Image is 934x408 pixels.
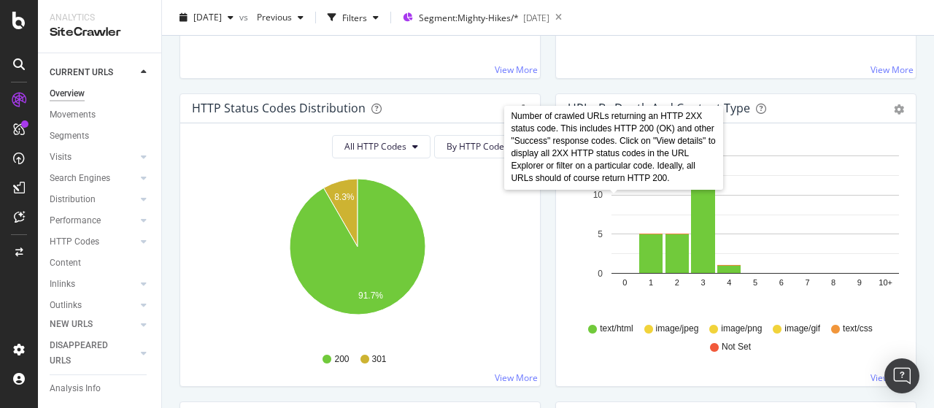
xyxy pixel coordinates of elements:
svg: A chart. [192,170,523,339]
div: DISAPPEARED URLS [50,338,123,369]
a: View More [495,63,538,76]
div: Performance [50,213,101,228]
text: 9 [857,278,862,287]
text: 4 [727,278,731,287]
a: Segments [50,128,151,144]
span: By HTTP Code [447,140,504,153]
a: Outlinks [50,298,136,313]
div: NEW URLS [50,317,93,332]
text: 0 [598,269,603,279]
div: Number of crawled URLs returning an HTTP 2XX status code. This includes HTTP 200 (OK) and other "... [504,106,723,190]
div: Analytics [50,12,150,24]
div: HTTP Codes [50,234,99,250]
a: NEW URLS [50,317,136,332]
div: Movements [50,107,96,123]
button: Segment:Mighty-Hikes/*[DATE] [397,6,549,29]
span: 200 [334,353,349,366]
div: Search Engines [50,171,110,186]
div: Visits [50,150,72,165]
text: 10 [593,190,603,200]
div: Distribution [50,192,96,207]
div: Filters [342,11,367,23]
span: image/gif [784,323,820,335]
span: vs [239,11,251,23]
div: Content [50,255,81,271]
a: HTTP Codes [50,234,136,250]
div: Analysis Info [50,381,101,396]
text: 8 [831,278,835,287]
button: Previous [251,6,309,29]
text: 7 [805,278,809,287]
button: All HTTP Codes [332,135,431,158]
text: 2 [675,278,679,287]
div: Open Intercom Messenger [884,358,919,393]
button: By HTTP Code [434,135,528,158]
div: HTTP Status Codes Distribution [192,101,366,115]
text: 5 [753,278,757,287]
div: Segments [50,128,89,144]
a: Content [50,255,151,271]
span: image/png [721,323,762,335]
text: 8.3% [334,192,355,202]
a: CURRENT URLS [50,65,136,80]
text: 91.7% [358,290,383,301]
text: 3 [700,278,705,287]
span: image/jpeg [656,323,699,335]
a: DISAPPEARED URLS [50,338,136,369]
div: Overview [50,86,85,101]
a: View More [495,372,538,384]
div: Outlinks [50,298,82,313]
button: [DATE] [174,6,239,29]
div: CURRENT URLS [50,65,113,80]
text: 1 [649,278,653,287]
a: Performance [50,213,136,228]
div: URLs by Depth and Content Type [568,101,750,115]
div: SiteCrawler [50,24,150,41]
a: Visits [50,150,136,165]
div: gear [894,104,904,115]
span: 301 [372,353,387,366]
span: Previous [251,11,292,23]
a: Search Engines [50,171,136,186]
text: 5 [598,229,603,239]
a: View More [871,63,914,76]
text: 0 [622,278,627,287]
text: 10+ [879,278,892,287]
a: Overview [50,86,151,101]
a: Analysis Info [50,381,151,396]
span: 2025 Sep. 5th [193,11,222,23]
span: All HTTP Codes [344,140,406,153]
a: Distribution [50,192,136,207]
span: text/css [843,323,873,335]
span: text/html [600,323,633,335]
span: Not Set [722,341,751,353]
svg: A chart. [568,147,899,316]
div: Inlinks [50,277,75,292]
a: Inlinks [50,277,136,292]
div: [DATE] [523,12,549,24]
button: Filters [322,6,385,29]
span: Segment: Mighty-Hikes/* [419,12,519,24]
a: Movements [50,107,151,123]
a: View More [871,372,914,384]
text: 6 [779,278,784,287]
